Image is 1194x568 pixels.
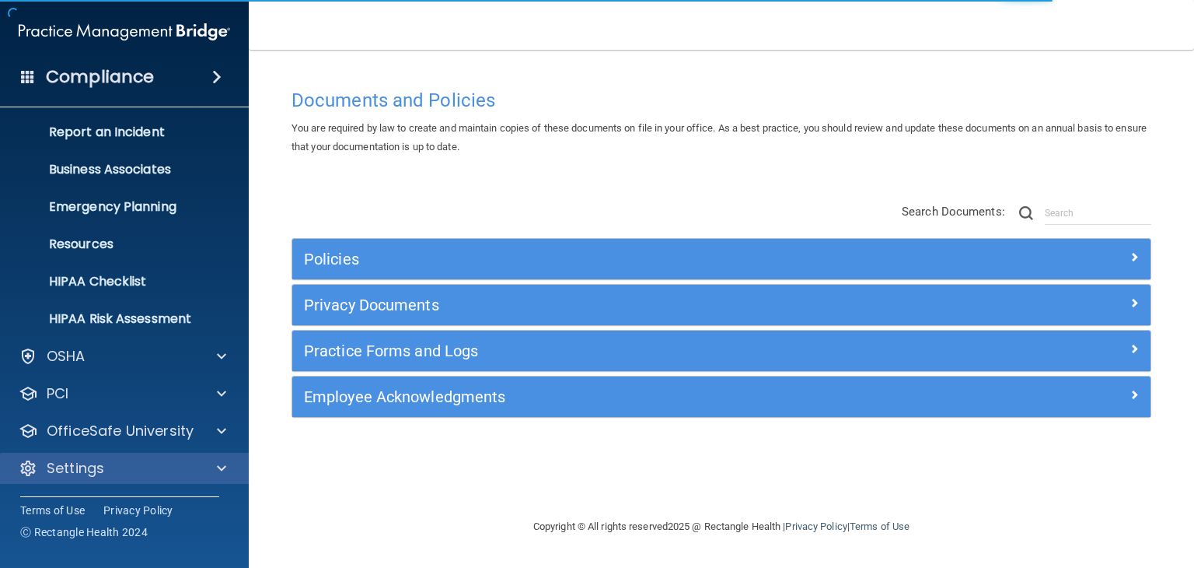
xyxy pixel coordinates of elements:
[850,521,909,532] a: Terms of Use
[304,342,924,359] h5: Practice Forms and Logs
[46,66,154,88] h4: Compliance
[20,503,85,518] a: Terms of Use
[19,347,226,366] a: OSHA
[304,384,1139,409] a: Employee Acknowledgments
[438,502,1005,552] div: Copyright © All rights reserved 2025 @ Rectangle Health | |
[10,162,222,177] p: Business Associates
[902,205,1005,219] span: Search Documents:
[292,90,1151,110] h4: Documents and Policies
[47,384,68,403] p: PCI
[292,122,1147,153] span: You are required by law to create and maintain copies of these documents on file in your office. ...
[1019,206,1033,220] img: ic-search.3b580494.png
[304,338,1139,363] a: Practice Forms and Logs
[785,521,847,532] a: Privacy Policy
[19,422,226,440] a: OfficeSafe University
[304,388,924,405] h5: Employee Acknowledgments
[10,124,222,140] p: Report an Incident
[10,274,222,289] p: HIPAA Checklist
[304,293,1139,317] a: Privacy Documents
[10,237,222,252] p: Resources
[304,251,924,268] h5: Policies
[304,247,1139,272] a: Policies
[10,311,222,327] p: HIPAA Risk Assessment
[20,524,148,540] span: Ⓒ Rectangle Health 2024
[19,459,226,478] a: Settings
[47,422,194,440] p: OfficeSafe University
[103,503,173,518] a: Privacy Policy
[304,296,924,314] h5: Privacy Documents
[19,384,226,403] a: PCI
[19,16,230,47] img: PMB logo
[47,459,104,478] p: Settings
[1045,202,1151,225] input: Search
[10,199,222,215] p: Emergency Planning
[47,347,86,366] p: OSHA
